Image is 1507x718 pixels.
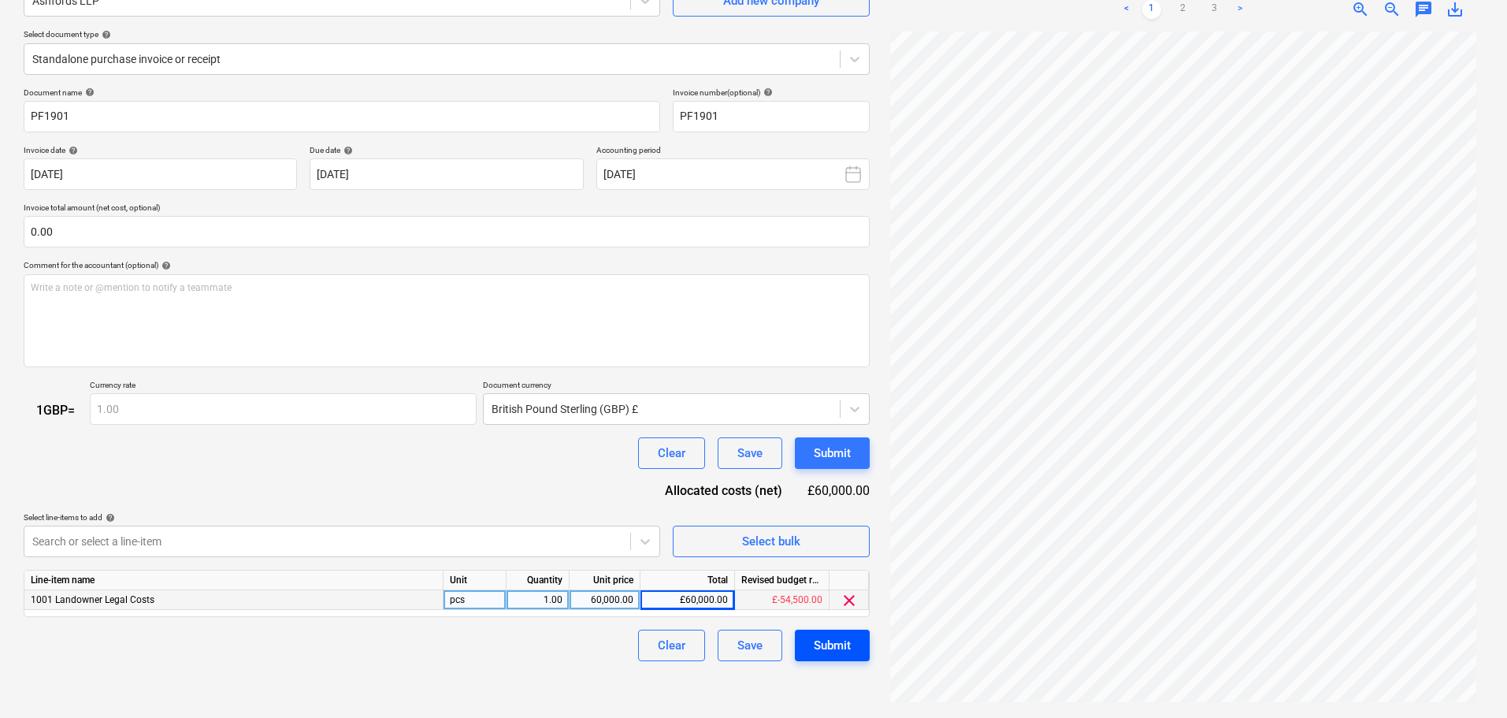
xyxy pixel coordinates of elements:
div: Clear [658,635,685,656]
div: Document name [24,87,660,98]
p: Document currency [483,380,870,393]
div: Save [737,635,763,656]
button: Clear [638,630,705,661]
span: help [340,146,353,155]
div: Line-item name [24,571,444,590]
div: Save [737,443,763,463]
div: £60,000.00 [807,482,870,500]
input: Invoice date not specified [24,158,297,190]
div: Unit [444,571,507,590]
button: Save [718,630,782,661]
div: £60,000.00 [640,590,735,610]
div: 1.00 [513,590,562,610]
div: pcs [444,590,507,610]
div: Unit price [570,571,640,590]
input: Invoice number [673,101,870,132]
input: Document name [24,101,660,132]
div: Submit [814,443,851,463]
div: Select bulk [742,531,800,552]
span: help [65,146,78,155]
iframe: Chat Widget [1428,642,1507,718]
p: Accounting period [596,145,870,158]
button: Clear [638,437,705,469]
input: Due date not specified [310,158,583,190]
input: Invoice total amount (net cost, optional) [24,216,870,247]
div: 1 GBP = [24,403,90,418]
div: Comment for the accountant (optional) [24,260,870,270]
button: Save [718,437,782,469]
div: Select line-items to add [24,512,660,523]
p: Invoice total amount (net cost, optional) [24,203,870,216]
button: [DATE] [596,158,870,190]
div: Select document type [24,29,870,39]
div: Submit [814,635,851,656]
div: Invoice number (optional) [673,87,870,98]
div: Invoice date [24,145,297,155]
div: Quantity [507,571,570,590]
span: help [158,261,171,270]
div: Total [640,571,735,590]
button: Submit [795,630,870,661]
span: 1001 Landowner Legal Costs [31,594,154,605]
span: help [98,30,111,39]
p: Currency rate [90,380,477,393]
span: help [102,513,115,523]
span: help [760,87,773,97]
button: Submit [795,437,870,469]
div: £-54,500.00 [735,590,830,610]
span: clear [840,591,859,610]
button: Select bulk [673,526,870,557]
div: 60,000.00 [576,590,633,610]
div: Due date [310,145,583,155]
div: Allocated costs (net) [652,482,807,500]
span: help [82,87,95,97]
div: Revised budget remaining [735,571,830,590]
div: Clear [658,443,685,463]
